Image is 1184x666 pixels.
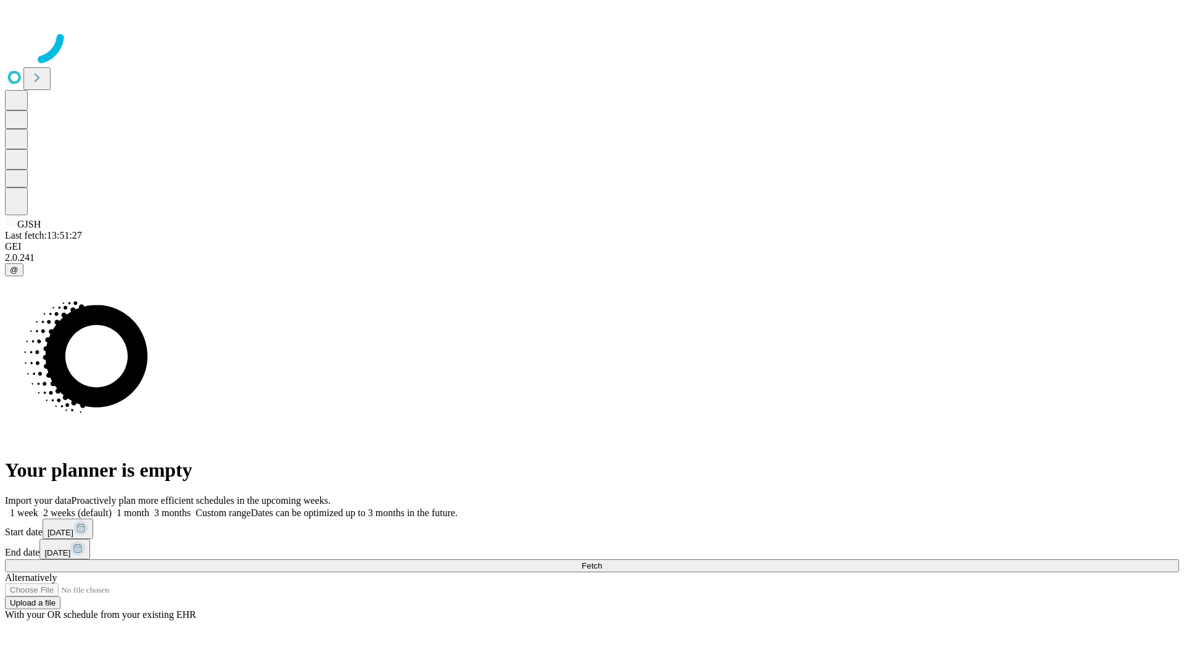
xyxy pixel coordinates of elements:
[5,263,23,276] button: @
[10,265,18,274] span: @
[195,508,250,518] span: Custom range
[10,508,38,518] span: 1 week
[5,459,1179,482] h1: Your planner is empty
[154,508,191,518] span: 3 months
[17,219,41,229] span: GJSH
[5,572,57,583] span: Alternatively
[5,495,72,506] span: Import your data
[5,230,82,240] span: Last fetch: 13:51:27
[47,528,73,537] span: [DATE]
[5,539,1179,559] div: End date
[251,508,458,518] span: Dates can be optimized up to 3 months in the future.
[39,539,90,559] button: [DATE]
[5,609,196,620] span: With your OR schedule from your existing EHR
[72,495,331,506] span: Proactively plan more efficient schedules in the upcoming weeks.
[582,561,602,570] span: Fetch
[5,519,1179,539] div: Start date
[5,596,60,609] button: Upload a file
[44,548,70,557] span: [DATE]
[5,241,1179,252] div: GEI
[117,508,149,518] span: 1 month
[43,519,93,539] button: [DATE]
[43,508,112,518] span: 2 weeks (default)
[5,559,1179,572] button: Fetch
[5,252,1179,263] div: 2.0.241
